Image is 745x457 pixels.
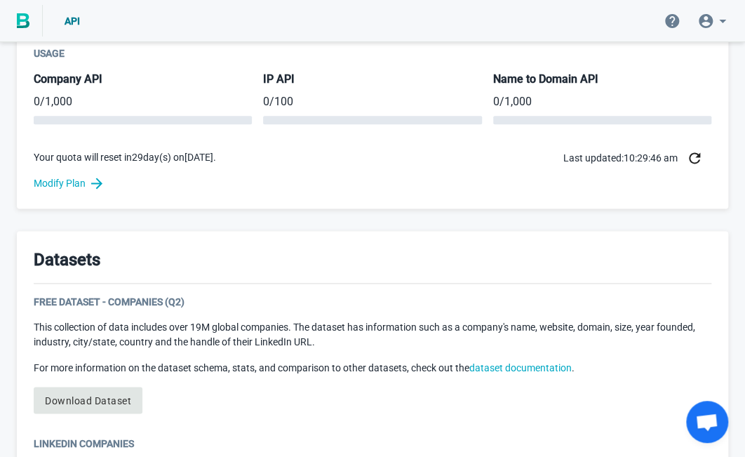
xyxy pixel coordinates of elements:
[17,13,29,29] img: BigPicture.io
[263,72,481,88] h5: IP API
[34,295,711,309] div: Free Dataset - Companies (Q2)
[263,95,269,108] span: 0
[34,72,252,88] h5: Company API
[65,15,80,27] span: API
[686,401,728,443] div: Open chat
[263,93,481,110] p: / 100
[34,320,711,350] p: This collection of data includes over 19M global companies. The dataset has information such as a...
[34,150,216,165] p: Your quota will reset in 29 day(s) on [DATE] .
[563,141,711,175] div: Last updated: 10:29:46 am
[34,93,252,110] p: / 1,000
[34,46,711,60] div: Usage
[493,93,711,110] p: / 1,000
[493,95,499,108] span: 0
[34,387,142,413] a: Download Dataset
[34,175,711,192] a: Modify Plan
[493,72,711,88] h5: Name to Domain API
[469,362,572,373] a: dataset documentation
[34,248,100,272] h3: Datasets
[34,436,711,450] div: LinkedIn Companies
[34,95,40,108] span: 0
[34,361,711,376] p: For more information on the dataset schema, stats, and comparison to other datasets, check out the .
